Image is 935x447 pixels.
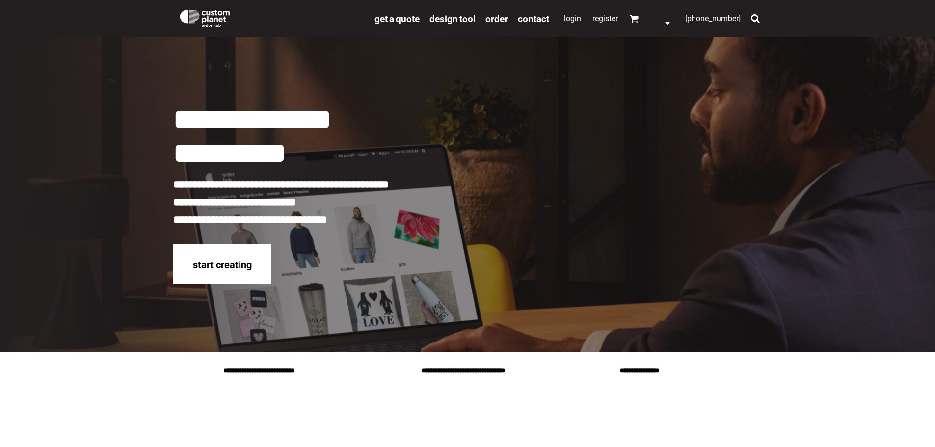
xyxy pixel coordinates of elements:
[374,13,420,25] span: get a quote
[429,13,476,25] span: design tool
[518,13,549,24] a: Contact
[374,13,420,24] a: get a quote
[429,13,476,24] a: design tool
[564,14,581,23] a: Login
[592,14,618,23] a: Register
[518,13,549,25] span: Contact
[485,13,508,25] span: order
[173,2,370,32] a: Custom Planet
[685,14,741,23] span: [PHONE_NUMBER]
[193,259,252,271] span: start creating
[485,13,508,24] a: order
[178,7,232,27] img: Custom Planet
